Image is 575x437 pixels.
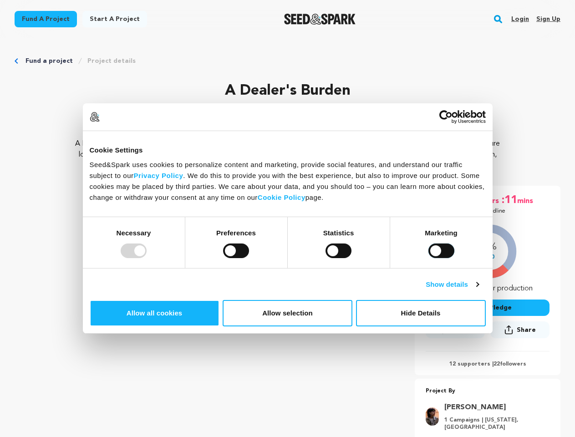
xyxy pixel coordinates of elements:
strong: Necessary [117,229,151,236]
span: Share [490,321,550,342]
button: Hide Details [356,300,486,326]
a: Fund a project [15,11,77,27]
span: mins [517,193,535,208]
a: Project details [87,56,136,66]
strong: Statistics [323,229,354,236]
div: Cookie Settings [90,145,486,156]
button: Allow selection [223,300,352,326]
p: 1 Campaigns | [US_STATE], [GEOGRAPHIC_DATA] [444,417,544,431]
strong: Marketing [425,229,458,236]
a: Cookie Policy [258,193,305,201]
p: A Dealer's Burden [15,80,560,102]
a: Privacy Policy [134,171,183,179]
a: Sign up [536,12,560,26]
img: logo [90,112,100,122]
a: Show details [426,279,478,290]
a: Fund a project [25,56,73,66]
p: [DEMOGRAPHIC_DATA], Romance [15,120,560,131]
span: :11 [501,193,517,208]
p: A Dealer's Burden presents the story of a young clairvoyant who does a tarot reading with a despo... [69,138,506,171]
span: Share [517,325,536,335]
a: Goto Yanely Castellanos profile [444,402,544,413]
a: Usercentrics Cookiebot - opens in a new window [406,110,486,124]
a: Seed&Spark Homepage [284,14,356,25]
button: Share [490,321,550,338]
p: Project By [426,386,550,396]
span: 22 [494,361,500,367]
img: dd3d8e2bdc801657.jpg [426,407,439,426]
button: Allow all cookies [90,300,219,326]
a: Start a project [82,11,147,27]
div: Seed&Spark uses cookies to personalize content and marketing, provide social features, and unders... [90,159,486,203]
p: [GEOGRAPHIC_DATA], [US_STATE] | Film Short [15,109,560,120]
div: Breadcrumb [15,56,560,66]
p: 12 supporters | followers [426,361,550,368]
strong: Preferences [216,229,256,236]
a: Login [511,12,529,26]
span: hrs [488,193,501,208]
img: Seed&Spark Logo Dark Mode [284,14,356,25]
